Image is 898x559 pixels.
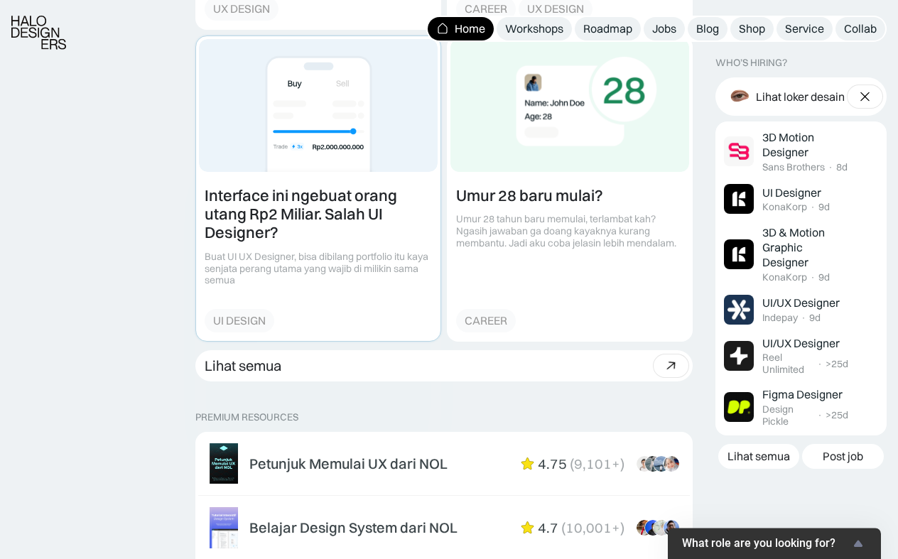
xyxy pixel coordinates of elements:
div: · [810,271,816,283]
div: 9,101+ [574,455,620,472]
div: ) [620,455,624,472]
div: Reel Unlimited [762,352,814,376]
a: Job ImageFigma DesignerDesign Pickle·>25d [718,381,884,433]
a: Petunjuk Memulai UX dari NOL4.75(9,101+) [198,435,690,493]
a: Service [777,17,833,40]
div: Home [455,21,485,36]
div: ( [570,455,574,472]
div: Roadmap [583,21,632,36]
a: Collab [835,17,885,40]
div: ) [620,519,624,536]
div: 4.7 [538,519,558,536]
div: 9d [809,311,821,323]
a: Post job [802,444,884,469]
img: Job Image [724,239,754,269]
div: Workshops [505,21,563,36]
div: Petunjuk Memulai UX dari NOL [249,455,448,472]
a: Workshops [497,17,572,40]
a: Job ImageUI/UX DesignerIndepay·9d [718,288,884,330]
a: Lihat semua [195,350,693,381]
div: Belajar Design System dari NOL [249,519,458,536]
a: Lihat semua [718,444,800,469]
div: Jobs [652,21,676,36]
div: >25d [826,358,848,370]
div: 10,001+ [566,519,620,536]
div: · [817,358,823,370]
a: Blog [688,17,727,40]
div: Service [785,21,824,36]
div: Lihat semua [727,449,790,464]
div: Indepay [762,311,798,323]
a: Home [428,17,494,40]
div: WHO’S HIRING? [715,57,787,69]
img: Job Image [724,392,754,422]
p: PREMIUM RESOURCES [195,411,693,423]
img: Job Image [724,184,754,214]
img: Job Image [724,294,754,324]
div: Sans Brothers [762,161,825,173]
a: Belajar Design System dari NOL4.7(10,001+) [198,499,690,557]
div: 3D & Motion Graphic Designer [762,225,848,269]
div: · [817,409,823,421]
div: 9d [818,201,830,213]
div: 9d [818,271,830,283]
img: Job Image [724,136,754,166]
div: >25d [826,409,848,421]
div: 3D Motion Designer [762,130,848,160]
a: Shop [730,17,774,40]
div: KonaKorp [762,271,807,283]
div: Lihat loker desain [756,89,845,104]
div: Figma Designer [762,387,843,402]
div: UI/UX Designer [762,335,840,350]
div: Lihat semua [205,357,281,374]
button: Show survey - What role are you looking for? [682,535,867,552]
a: Job ImageUI DesignerKonaKorp·9d [718,178,884,219]
a: Roadmap [575,17,641,40]
div: Collab [844,21,877,36]
div: 8d [836,161,848,173]
div: Shop [739,21,765,36]
div: Post job [823,449,863,464]
div: · [828,161,833,173]
img: Job Image [724,341,754,371]
div: UI Designer [762,185,821,200]
div: Blog [696,21,719,36]
div: 4.75 [538,455,567,472]
a: Job Image3D & Motion Graphic DesignerKonaKorp·9d [718,219,884,288]
a: Jobs [644,17,685,40]
span: What role are you looking for? [682,537,850,550]
div: · [801,311,806,323]
a: Job ImageUI/UX DesignerReel Unlimited·>25d [718,330,884,381]
div: KonaKorp [762,201,807,213]
div: UI/UX Designer [762,295,840,310]
div: · [810,201,816,213]
div: ( [561,519,566,536]
div: Design Pickle [762,403,814,428]
a: Job Image3D Motion DesignerSans Brothers·8d [718,124,884,178]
